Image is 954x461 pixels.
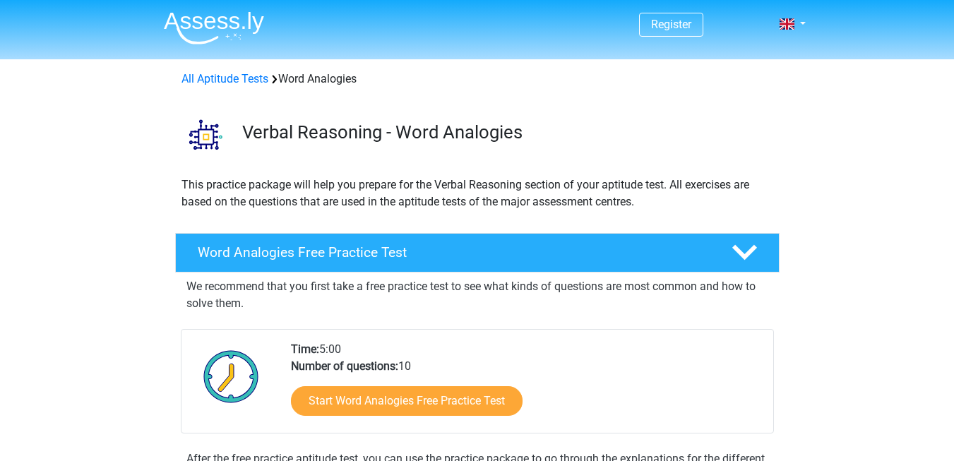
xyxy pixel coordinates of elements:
a: Register [651,18,691,31]
img: Assessly [164,11,264,44]
h4: Word Analogies Free Practice Test [198,244,709,261]
img: word analogies [176,104,236,164]
div: 5:00 10 [280,341,773,433]
a: All Aptitude Tests [181,72,268,85]
a: Word Analogies Free Practice Test [169,233,785,273]
a: Start Word Analogies Free Practice Test [291,386,523,416]
b: Time: [291,342,319,356]
b: Number of questions: [291,359,398,373]
h3: Verbal Reasoning - Word Analogies [242,121,768,143]
div: Word Analogies [176,71,779,88]
img: Clock [196,341,267,412]
p: This practice package will help you prepare for the Verbal Reasoning section of your aptitude tes... [181,176,773,210]
p: We recommend that you first take a free practice test to see what kinds of questions are most com... [186,278,768,312]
